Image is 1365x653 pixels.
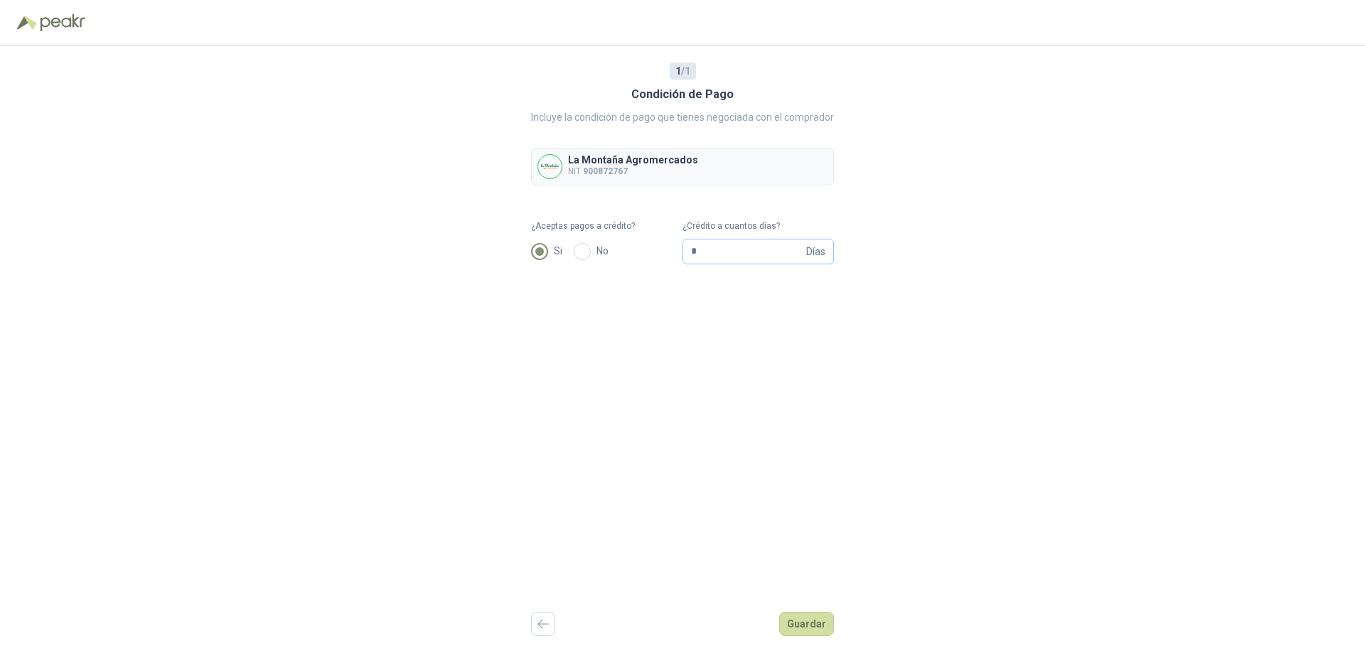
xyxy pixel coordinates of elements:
[531,109,834,125] p: Incluye la condición de pago que tienes negociada con el comprador
[531,220,682,233] label: ¿Aceptas pagos a crédito?
[779,612,834,636] button: Guardar
[631,85,734,104] h3: Condición de Pago
[682,220,834,233] label: ¿Crédito a cuantos días?
[675,65,681,77] b: 1
[806,239,825,264] span: Días
[675,63,690,79] span: / 1
[583,166,628,176] b: 900872767
[17,16,37,30] img: Logo
[568,155,698,165] p: La Montaña Agromercados
[40,14,85,31] img: Peakr
[591,243,614,259] span: No
[538,155,562,178] img: Company Logo
[568,165,698,178] p: NIT
[548,243,568,259] span: Si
